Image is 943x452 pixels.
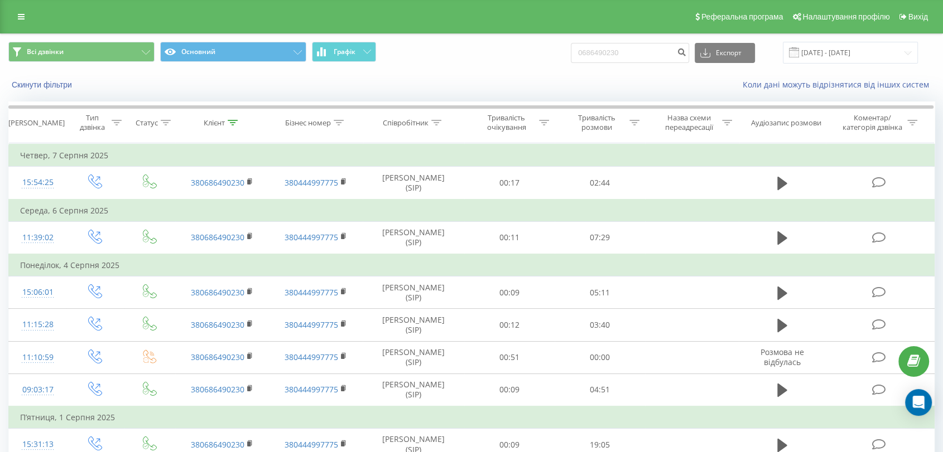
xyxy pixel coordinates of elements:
a: 380444997775 [285,177,338,188]
td: 04:51 [555,373,645,406]
a: 380686490230 [191,319,244,330]
td: 00:09 [464,276,555,309]
td: 00:09 [464,373,555,406]
div: 15:54:25 [20,172,55,193]
a: 380444997775 [285,232,338,242]
td: [PERSON_NAME] (SIP) [363,276,464,309]
div: Аудіозапис розмови [751,118,821,128]
span: Розмова не відбулась [761,347,804,367]
div: Коментар/категорія дзвінка [839,113,904,132]
span: Реферальна програма [701,12,783,21]
div: Бізнес номер [285,118,331,128]
div: Тип дзвінка [76,113,109,132]
button: Всі дзвінки [8,42,155,62]
a: 380444997775 [285,352,338,362]
td: П’ятниця, 1 Серпня 2025 [9,406,935,429]
td: [PERSON_NAME] (SIP) [363,341,464,373]
a: 380686490230 [191,232,244,242]
button: Основний [160,42,306,62]
a: 380444997775 [285,439,338,450]
div: Тривалість очікування [477,113,536,132]
div: 09:03:17 [20,379,55,401]
a: 380686490230 [191,352,244,362]
a: 380686490230 [191,384,244,395]
td: 00:12 [464,309,555,341]
span: Налаштування профілю [802,12,889,21]
td: 05:11 [555,276,645,309]
span: Графік [334,48,355,56]
div: Статус [136,118,158,128]
button: Графік [312,42,376,62]
div: 11:39:02 [20,227,55,249]
div: Open Intercom Messenger [905,389,932,416]
a: 380686490230 [191,439,244,450]
button: Скинути фільтри [8,80,78,90]
input: Пошук за номером [571,43,689,63]
div: Клієнт [204,118,225,128]
a: 380444997775 [285,287,338,298]
td: 00:00 [555,341,645,373]
div: 15:06:01 [20,281,55,303]
span: Всі дзвінки [27,47,64,56]
td: [PERSON_NAME] (SIP) [363,221,464,254]
a: 380686490230 [191,287,244,298]
a: 380444997775 [285,384,338,395]
a: Коли дані можуть відрізнятися вiд інших систем [743,79,935,90]
td: 02:44 [555,167,645,200]
td: 00:11 [464,221,555,254]
td: Четвер, 7 Серпня 2025 [9,144,935,167]
td: [PERSON_NAME] (SIP) [363,167,464,200]
td: Понеділок, 4 Серпня 2025 [9,254,935,276]
td: 00:51 [464,341,555,373]
span: Вихід [908,12,928,21]
td: 00:17 [464,167,555,200]
td: Середа, 6 Серпня 2025 [9,200,935,222]
a: 380686490230 [191,177,244,188]
td: [PERSON_NAME] (SIP) [363,373,464,406]
td: [PERSON_NAME] (SIP) [363,309,464,341]
button: Експорт [695,43,755,63]
div: Тривалість розмови [567,113,627,132]
td: 03:40 [555,309,645,341]
div: Назва схеми переадресації [660,113,719,132]
div: 11:15:28 [20,314,55,336]
td: 07:29 [555,221,645,254]
div: 11:10:59 [20,347,55,368]
a: 380444997775 [285,319,338,330]
div: Співробітник [383,118,429,128]
div: [PERSON_NAME] [8,118,65,128]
